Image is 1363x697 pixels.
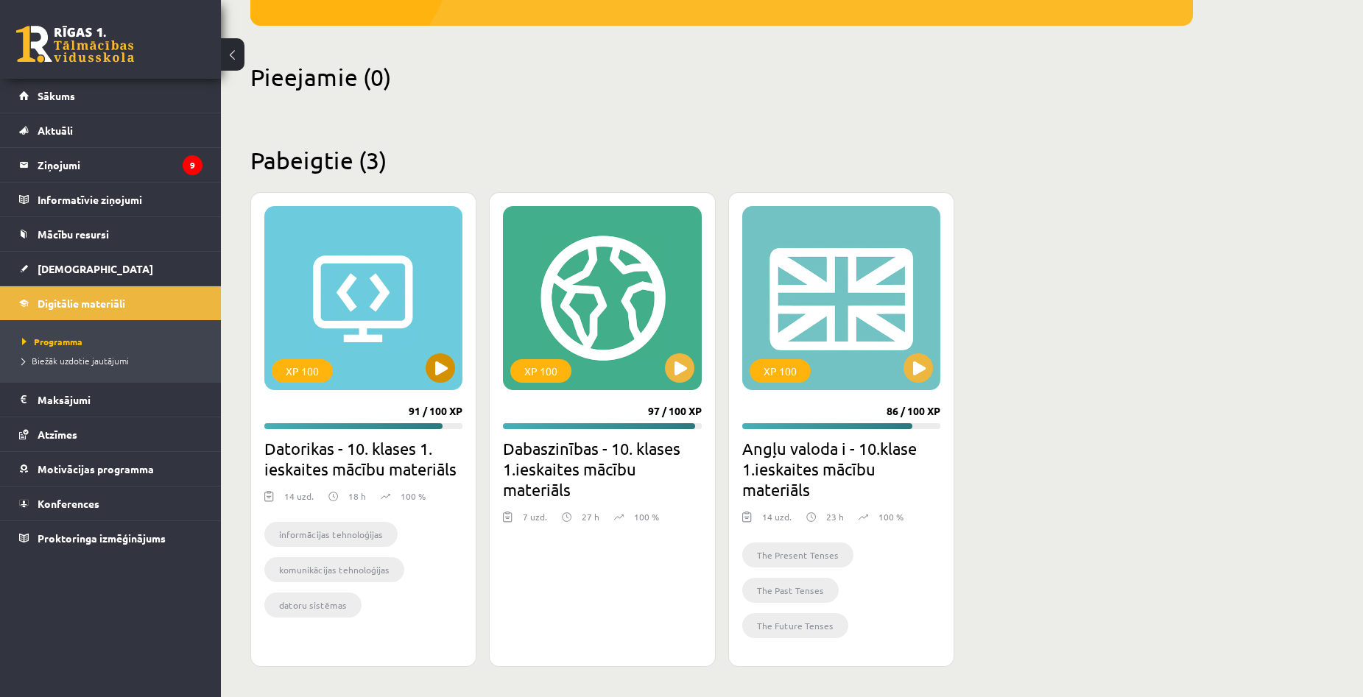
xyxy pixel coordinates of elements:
span: Biežāk uzdotie jautājumi [22,355,129,367]
div: XP 100 [510,359,571,383]
li: The Future Tenses [742,613,848,638]
a: Proktoringa izmēģinājums [19,521,202,555]
a: Biežāk uzdotie jautājumi [22,354,206,367]
h2: Dabaszinības - 10. klases 1.ieskaites mācību materiāls [503,438,701,500]
p: 18 h [348,489,366,503]
span: Sākums [38,89,75,102]
span: Programma [22,336,82,347]
p: 100 % [878,510,904,523]
span: [DEMOGRAPHIC_DATA] [38,262,153,275]
legend: Informatīvie ziņojumi [38,183,202,216]
div: XP 100 [272,359,333,383]
span: Digitālie materiāli [38,297,125,310]
a: Programma [22,335,206,348]
span: Aktuāli [38,124,73,137]
legend: Ziņojumi [38,148,202,182]
legend: Maksājumi [38,383,202,417]
div: 14 uzd. [762,510,792,532]
h2: Pieejamie (0) [250,63,1193,91]
a: Mācību resursi [19,217,202,251]
i: 9 [183,155,202,175]
li: The Present Tenses [742,542,853,567]
a: Konferences [19,487,202,520]
p: 100 % [634,510,659,523]
span: Motivācijas programma [38,462,154,475]
li: informācijas tehnoloģijas [264,522,398,547]
a: Digitālie materiāli [19,286,202,320]
a: Aktuāli [19,113,202,147]
li: komunikācijas tehnoloģijas [264,557,404,582]
a: Rīgas 1. Tālmācības vidusskola [16,26,134,63]
li: The Past Tenses [742,578,839,603]
span: Konferences [38,497,99,510]
p: 27 h [582,510,599,523]
span: Proktoringa izmēģinājums [38,531,166,545]
h2: Pabeigtie (3) [250,146,1193,174]
li: datoru sistēmas [264,592,362,618]
span: Mācību resursi [38,227,109,241]
h2: Angļu valoda i - 10.klase 1.ieskaites mācību materiāls [742,438,940,500]
div: 7 uzd. [523,510,547,532]
span: Atzīmes [38,428,77,441]
a: Sākums [19,79,202,113]
div: XP 100 [750,359,811,383]
a: [DEMOGRAPHIC_DATA] [19,252,202,286]
h2: Datorikas - 10. klases 1. ieskaites mācību materiāls [264,438,462,479]
p: 100 % [401,489,426,503]
p: 23 h [826,510,844,523]
a: Atzīmes [19,417,202,451]
a: Informatīvie ziņojumi [19,183,202,216]
a: Ziņojumi9 [19,148,202,182]
a: Motivācijas programma [19,452,202,486]
a: Maksājumi [19,383,202,417]
div: 14 uzd. [284,489,314,512]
